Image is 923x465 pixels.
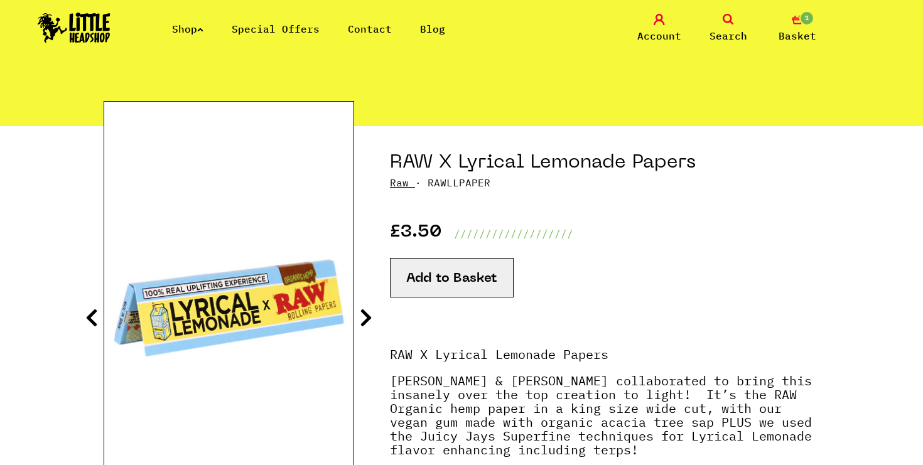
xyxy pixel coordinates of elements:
[766,14,829,43] a: 1 Basket
[454,226,573,241] p: ///////////////////
[390,226,441,241] p: £3.50
[232,23,320,35] a: Special Offers
[390,372,812,458] strong: [PERSON_NAME] & [PERSON_NAME] collaborated to bring this insanely over the top creation to light!...
[390,151,819,175] h1: RAW X Lyrical Lemonade Papers
[104,152,354,463] img: RAW X Lyrical Lemonade Papers image 1
[348,23,392,35] a: Contact
[697,14,760,43] a: Search
[38,13,111,43] img: Little Head Shop Logo
[420,23,445,35] a: Blog
[390,346,608,363] strong: RAW X Lyrical Lemonade Papers
[390,175,819,190] p: · RAWLLPAPER
[799,11,814,26] span: 1
[390,176,409,189] a: Raw
[390,258,514,297] button: Add to Basket
[637,28,681,43] span: Account
[172,23,203,35] a: Shop
[710,28,747,43] span: Search
[779,28,816,43] span: Basket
